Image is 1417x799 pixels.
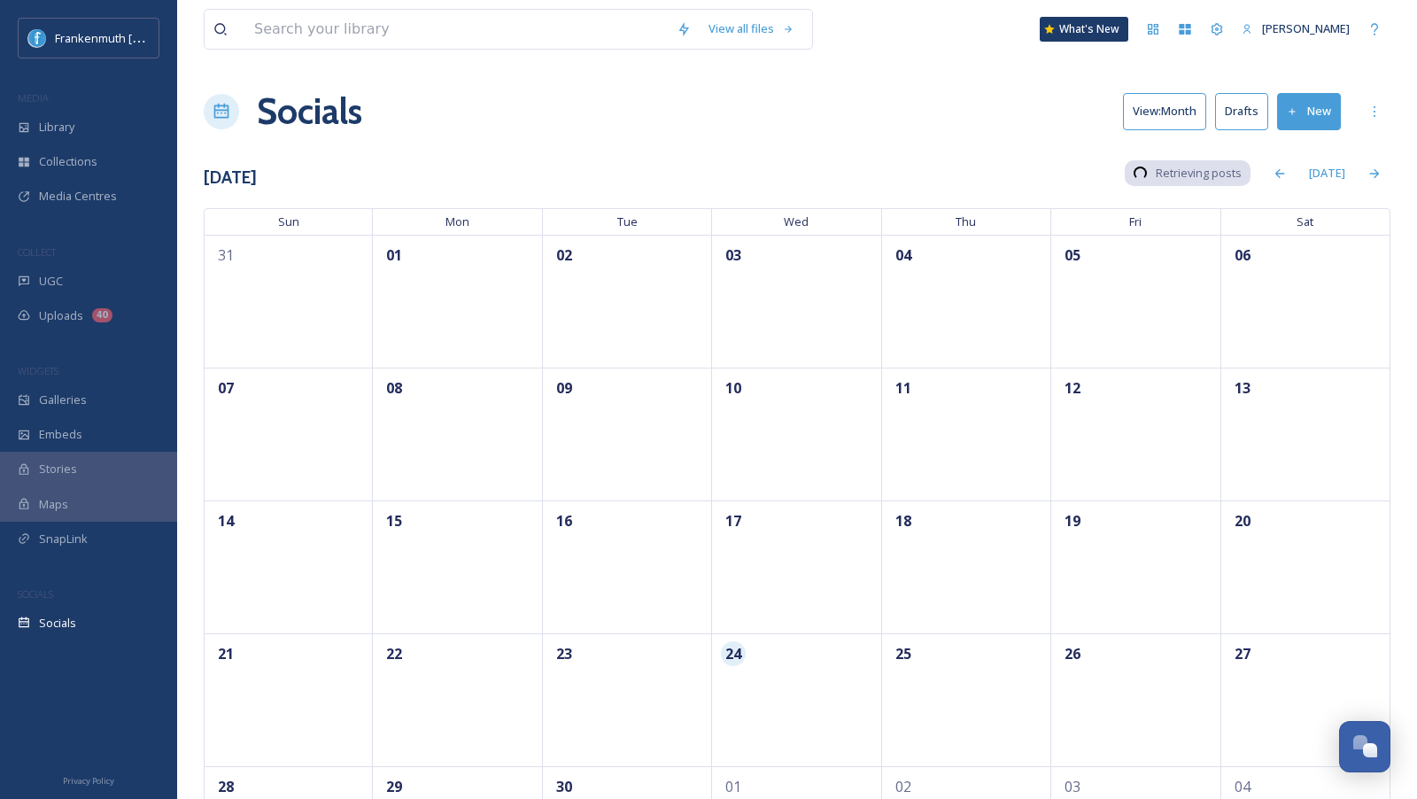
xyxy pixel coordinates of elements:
span: Fri [1051,208,1220,235]
span: [PERSON_NAME] [1262,20,1350,36]
span: 20 [1230,508,1255,533]
span: Stories [39,461,77,477]
a: Socials [257,85,362,138]
button: New [1277,93,1341,129]
span: 06 [1230,243,1255,268]
span: Privacy Policy [63,775,114,787]
span: 05 [1060,243,1085,268]
span: Frankenmuth [US_STATE] [55,29,189,46]
span: Sun [204,208,373,235]
span: 28 [213,774,238,799]
span: 16 [552,508,577,533]
span: UGC [39,273,63,290]
span: 08 [382,376,407,400]
span: 19 [1060,508,1085,533]
span: 04 [891,243,916,268]
a: View all files [700,12,803,46]
a: Privacy Policy [63,769,114,790]
span: Embeds [39,426,82,443]
span: 27 [1230,641,1255,666]
span: Mon [373,208,542,235]
span: Media Centres [39,188,117,205]
a: [PERSON_NAME] [1233,12,1359,46]
span: 01 [382,243,407,268]
span: Maps [39,496,68,513]
span: WIDGETS [18,364,58,377]
span: COLLECT [18,245,56,259]
span: Retrieving posts [1156,165,1242,182]
span: 01 [721,774,746,799]
span: Socials [39,615,76,632]
span: 22 [382,641,407,666]
span: 30 [552,774,577,799]
span: SOCIALS [18,587,53,601]
button: View:Month [1123,93,1206,129]
button: Open Chat [1339,721,1390,772]
span: 03 [721,243,746,268]
a: Drafts [1215,93,1277,129]
input: Search your library [245,10,668,49]
span: 26 [1060,641,1085,666]
span: 09 [552,376,577,400]
span: Wed [712,208,881,235]
span: 04 [1230,774,1255,799]
span: 15 [382,508,407,533]
span: Galleries [39,392,87,408]
a: What's New [1040,17,1128,42]
span: 02 [552,243,577,268]
span: Sat [1221,208,1390,235]
button: Drafts [1215,93,1268,129]
span: 23 [552,641,577,666]
div: 40 [92,308,112,322]
span: 31 [213,243,238,268]
div: [DATE] [1300,156,1354,190]
span: 25 [891,641,916,666]
span: Library [39,119,74,136]
span: Collections [39,153,97,170]
span: MEDIA [18,91,49,105]
span: 14 [213,508,238,533]
span: 13 [1230,376,1255,400]
span: 10 [721,376,746,400]
span: Uploads [39,307,83,324]
span: 21 [213,641,238,666]
span: 03 [1060,774,1085,799]
img: Social%20Media%20PFP%202025.jpg [28,29,46,47]
span: 29 [382,774,407,799]
span: Tue [543,208,712,235]
span: Thu [882,208,1051,235]
span: 24 [721,641,746,666]
span: 18 [891,508,916,533]
span: SnapLink [39,531,88,547]
h3: [DATE] [204,165,257,190]
span: 12 [1060,376,1085,400]
span: 02 [891,774,916,799]
span: 11 [891,376,916,400]
span: 17 [721,508,746,533]
span: 07 [213,376,238,400]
